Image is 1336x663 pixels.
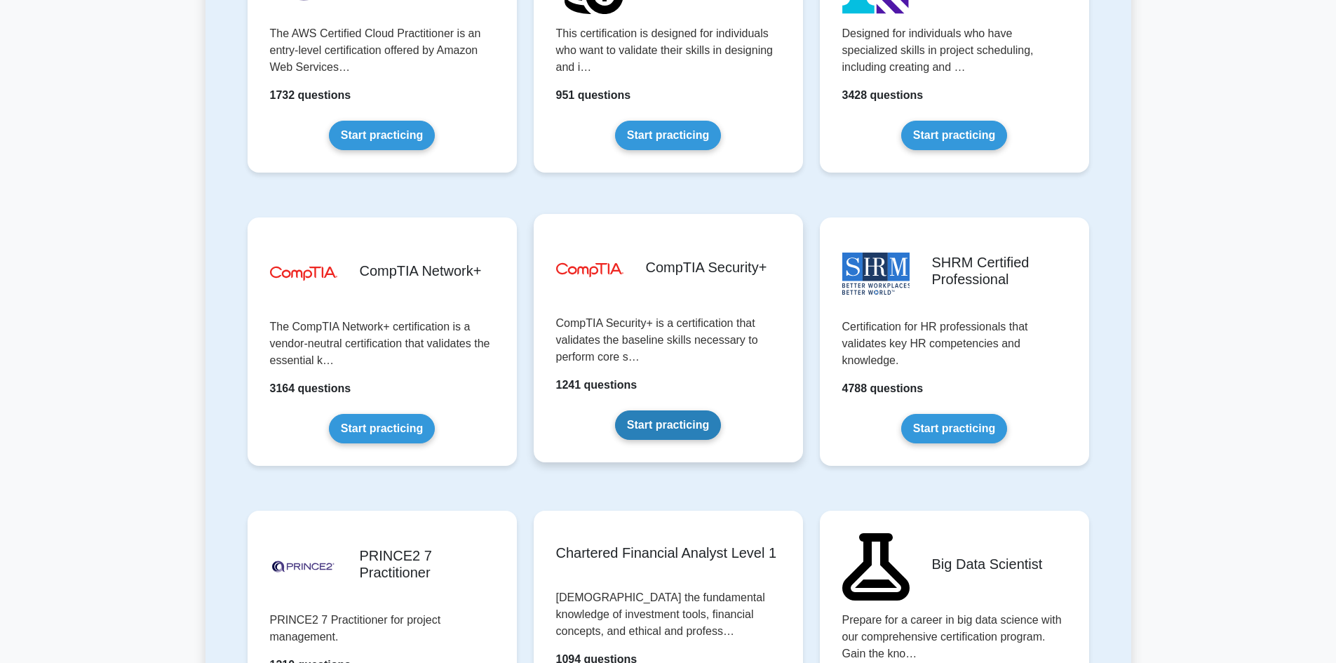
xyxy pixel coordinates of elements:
a: Start practicing [615,410,721,440]
a: Start practicing [901,121,1007,150]
a: Start practicing [901,414,1007,443]
a: Start practicing [329,121,435,150]
a: Start practicing [615,121,721,150]
a: Start practicing [329,414,435,443]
